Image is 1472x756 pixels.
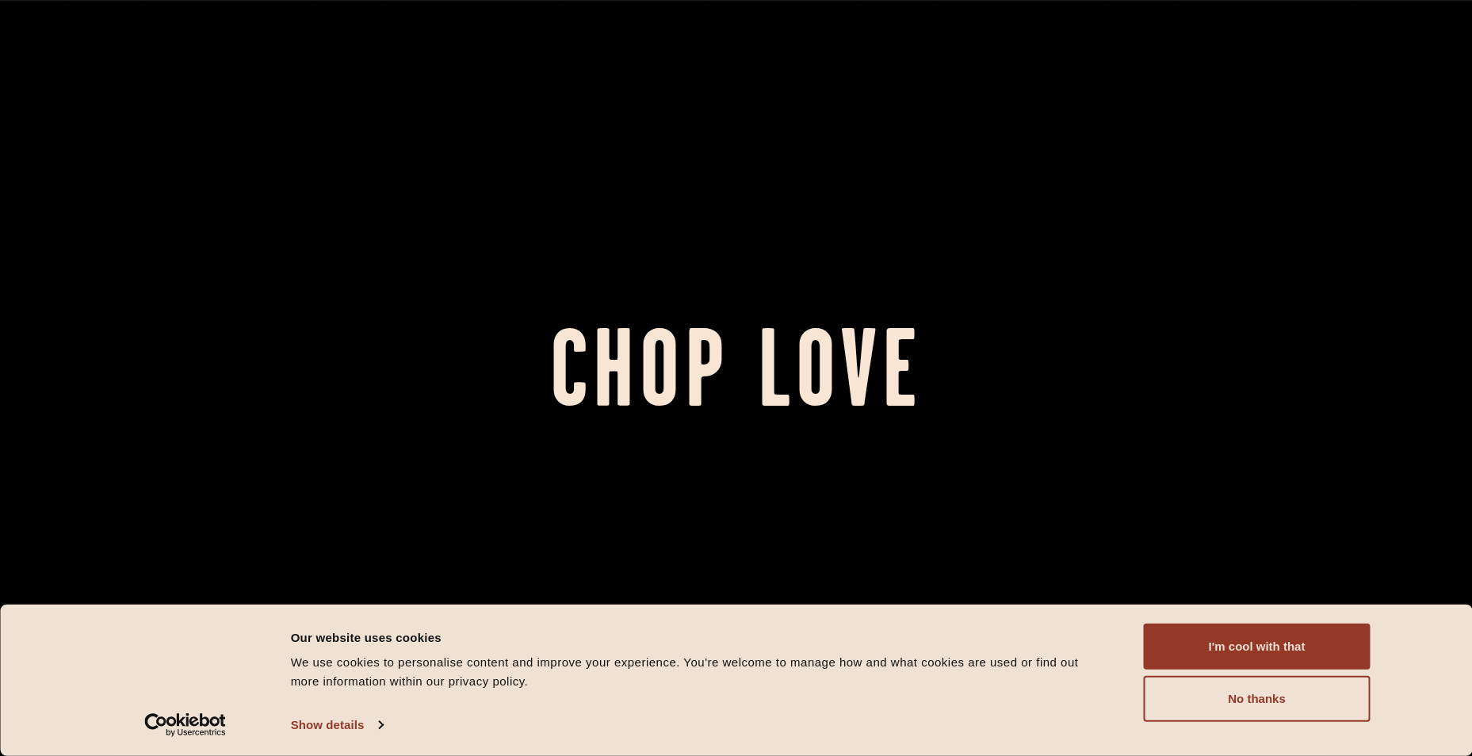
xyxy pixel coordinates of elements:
[116,713,254,737] a: Usercentrics Cookiebot - opens in a new window
[291,628,1108,647] div: Our website uses cookies
[291,713,383,737] a: Show details
[1144,676,1371,722] button: No thanks
[1144,624,1371,670] button: I'm cool with that
[291,653,1108,691] div: We use cookies to personalise content and improve your experience. You're welcome to manage how a...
